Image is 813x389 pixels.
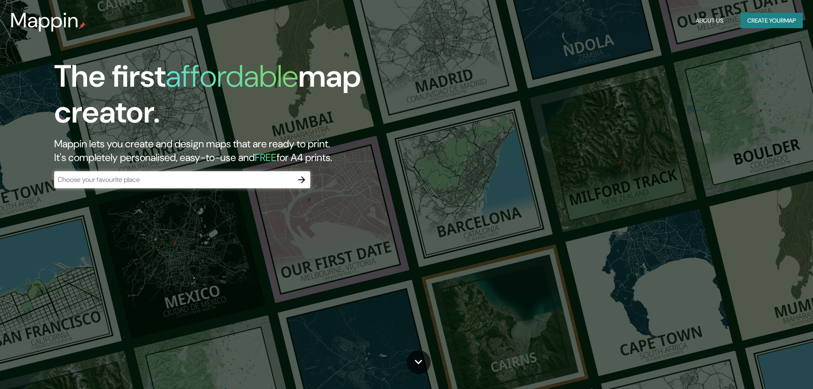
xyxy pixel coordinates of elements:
[54,58,461,137] h1: The first map creator.
[54,137,461,164] h2: Mappin lets you create and design maps that are ready to print. It's completely personalised, eas...
[740,13,803,29] button: Create yourmap
[10,9,79,32] h3: Mappin
[166,56,298,96] h1: affordable
[255,151,277,164] h5: FREE
[54,175,293,184] input: Choose your favourite place
[692,13,727,29] button: About Us
[79,22,86,29] img: mappin-pin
